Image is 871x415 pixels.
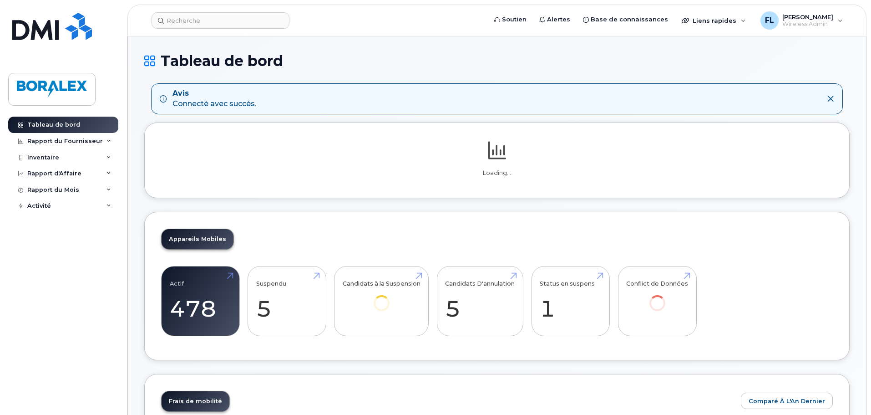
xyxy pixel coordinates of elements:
a: Candidats D'annulation 5 [445,271,515,331]
h1: Tableau de bord [144,53,850,69]
div: Connecté avec succès. [172,88,256,109]
a: Actif 478 [170,271,231,331]
a: Frais de mobilité [162,391,229,411]
button: Comparé à l'An Dernier [741,393,833,409]
a: Appareils Mobiles [162,229,233,249]
a: Suspendu 5 [256,271,318,331]
a: Status en suspens 1 [540,271,601,331]
span: Comparé à l'An Dernier [749,397,825,405]
strong: Avis [172,88,256,99]
a: Candidats à la Suspension [343,271,420,323]
a: Conflict de Données [626,271,688,323]
p: Loading... [161,169,833,177]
